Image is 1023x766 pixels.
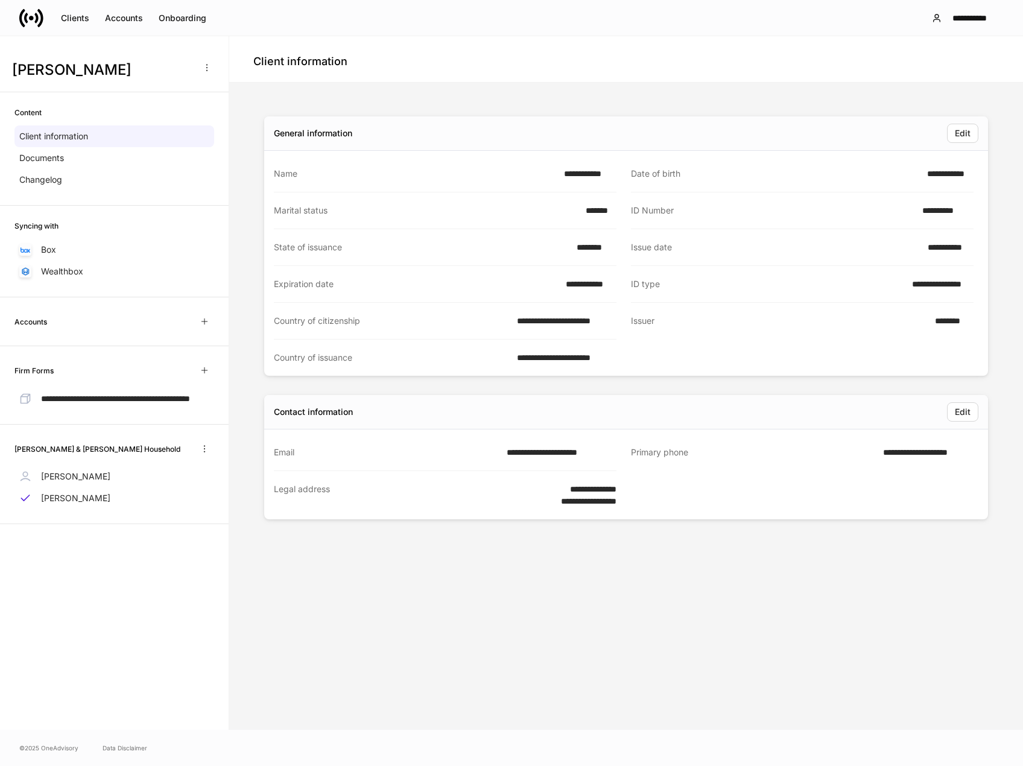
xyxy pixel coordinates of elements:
div: Expiration date [274,278,559,290]
p: Changelog [19,174,62,186]
a: Documents [14,147,214,169]
p: Box [41,244,56,256]
p: [PERSON_NAME] [41,492,110,504]
p: Wealthbox [41,265,83,277]
a: [PERSON_NAME] [14,487,214,509]
a: [PERSON_NAME] [14,466,214,487]
a: Wealthbox [14,261,214,282]
div: Issue date [631,241,920,253]
button: Onboarding [151,8,214,28]
div: Issuer [631,315,928,328]
p: [PERSON_NAME] [41,470,110,483]
div: Accounts [105,12,143,24]
h4: Client information [253,54,347,69]
div: Name [274,168,557,180]
div: Legal address [274,483,534,507]
div: Contact information [274,406,353,418]
div: Clients [61,12,89,24]
h3: [PERSON_NAME] [12,60,192,80]
button: Clients [53,8,97,28]
a: Box [14,239,214,261]
a: Data Disclaimer [103,743,147,753]
div: Date of birth [631,168,920,180]
a: Client information [14,125,214,147]
h6: Accounts [14,316,47,328]
button: Edit [947,124,978,143]
img: oYqM9ojoZLfzCHUefNbBcWHcyDPbQKagtYciMC8pFl3iZXy3dU33Uwy+706y+0q2uJ1ghNQf2OIHrSh50tUd9HaB5oMc62p0G... [21,247,30,253]
div: Country of citizenship [274,315,510,327]
p: Documents [19,152,64,164]
div: General information [274,127,352,139]
button: Accounts [97,8,151,28]
button: Edit [947,402,978,422]
h6: Firm Forms [14,365,54,376]
div: Country of issuance [274,352,510,364]
a: Changelog [14,169,214,191]
div: State of issuance [274,241,569,253]
span: © 2025 OneAdvisory [19,743,78,753]
div: Email [274,446,499,458]
h6: Syncing with [14,220,59,232]
div: Marital status [274,204,578,217]
div: Edit [955,127,971,139]
h6: [PERSON_NAME] & [PERSON_NAME] Household [14,443,180,455]
div: ID Number [631,204,915,217]
p: Client information [19,130,88,142]
div: Edit [955,406,971,418]
div: Primary phone [631,446,876,459]
div: Onboarding [159,12,206,24]
h6: Content [14,107,42,118]
div: ID type [631,278,905,290]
